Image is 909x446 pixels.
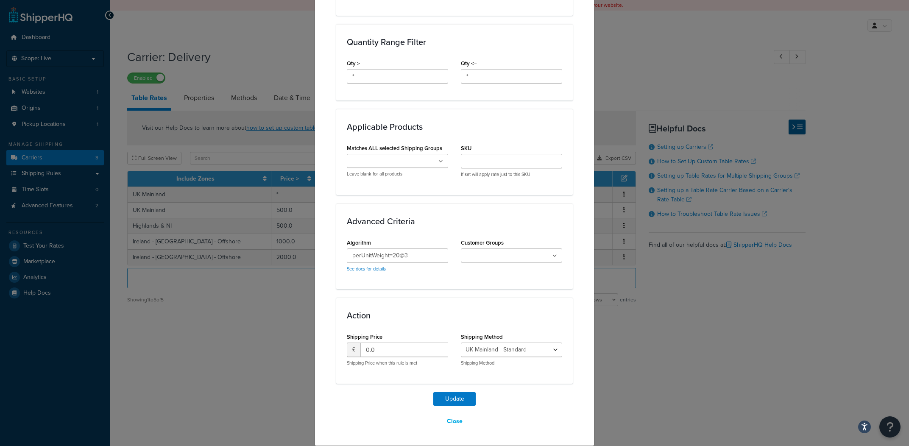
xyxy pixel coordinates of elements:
p: Shipping Price when this rule is met [347,360,448,366]
label: Shipping Method [461,334,503,340]
label: SKU [461,145,471,151]
label: Qty <= [461,60,477,67]
h3: Action [347,311,562,320]
label: Algorithm [347,240,371,246]
span: £ [347,343,360,357]
h3: Advanced Criteria [347,217,562,226]
p: Shipping Method [461,360,562,366]
h3: Applicable Products [347,122,562,131]
a: See docs for details [347,265,386,272]
label: Qty > [347,60,360,67]
button: Update [433,392,476,406]
label: Matches ALL selected Shipping Groups [347,145,442,151]
label: Customer Groups [461,240,504,246]
button: Close [441,414,468,429]
p: Leave blank for all products [347,171,448,177]
p: If set will apply rate just to this SKU [461,171,562,178]
h3: Quantity Range Filter [347,37,562,47]
label: Shipping Price [347,334,382,340]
